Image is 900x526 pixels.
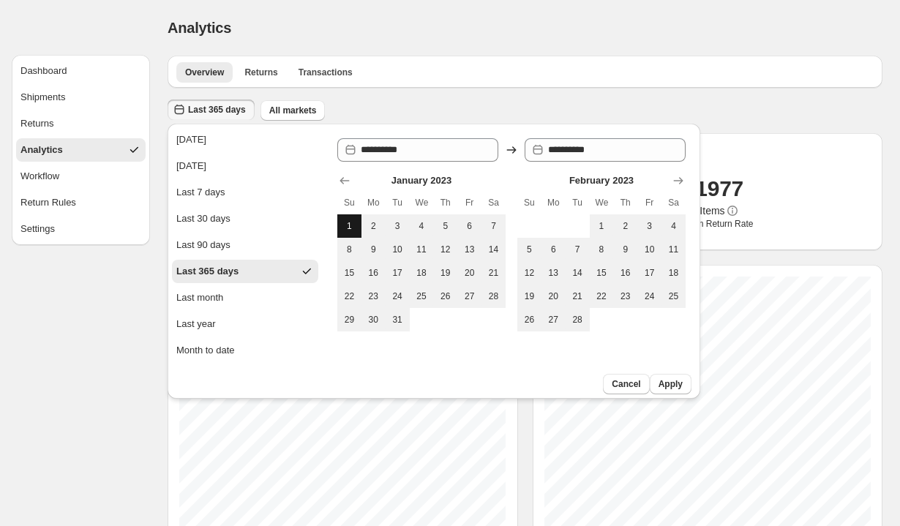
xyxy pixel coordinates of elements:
[523,267,536,279] span: 12
[367,267,380,279] span: 16
[172,128,318,151] button: [DATE]
[168,20,231,36] span: Analytics
[391,220,404,232] span: 3
[643,220,656,232] span: 3
[661,285,686,308] button: Saturday February 25 2023
[517,285,541,308] button: Sunday February 19 2023
[481,285,506,308] button: Saturday January 28 2023
[439,197,451,208] span: Th
[650,374,691,394] button: Apply
[643,197,656,208] span: Fr
[463,197,476,208] span: Fr
[416,244,428,255] span: 11
[596,290,608,302] span: 22
[391,244,404,255] span: 10
[20,195,76,210] span: Return Rules
[361,191,386,214] th: Monday
[16,165,146,188] button: Workflow
[433,285,457,308] button: Thursday January 26 2023
[269,105,317,116] span: All markets
[547,197,560,208] span: Mo
[667,290,680,302] span: 25
[667,220,680,232] span: 4
[176,238,230,252] div: Last 90 days
[172,181,318,204] button: Last 7 days
[590,261,614,285] button: Wednesday February 15 2023
[547,244,560,255] span: 6
[571,244,584,255] span: 7
[176,317,215,331] div: Last year
[20,90,65,105] span: Shipments
[299,67,353,78] span: Transactions
[185,67,224,78] span: Overview
[566,261,590,285] button: Tuesday February 14 2023
[457,214,481,238] button: Friday January 6 2023
[433,214,457,238] button: Thursday January 5 2023
[637,191,661,214] th: Friday
[343,244,356,255] span: 8
[541,308,566,331] button: Monday February 27 2023
[596,220,608,232] span: 1
[416,267,428,279] span: 18
[391,267,404,279] span: 17
[457,191,481,214] th: Friday
[566,191,590,214] th: Tuesday
[637,285,661,308] button: Friday February 24 2023
[596,197,608,208] span: We
[410,261,434,285] button: Wednesday January 18 2023
[667,197,680,208] span: Sa
[433,261,457,285] button: Thursday January 19 2023
[172,154,318,178] button: [DATE]
[637,238,661,261] button: Friday February 10 2023
[523,197,536,208] span: Su
[643,244,656,255] span: 10
[661,191,686,214] th: Saturday
[661,238,686,261] button: Saturday February 11 2023
[172,339,318,362] button: Month to date
[643,290,656,302] span: 24
[172,207,318,230] button: Last 30 days
[487,267,500,279] span: 21
[439,267,451,279] span: 19
[643,267,656,279] span: 17
[463,267,476,279] span: 20
[176,343,235,358] div: Month to date
[367,197,380,208] span: Mo
[487,290,500,302] span: 28
[517,261,541,285] button: Sunday February 12 2023
[361,308,386,331] button: Monday January 30 2023
[433,238,457,261] button: Thursday January 12 2023
[523,314,536,326] span: 26
[337,285,361,308] button: Sunday January 22 2023
[20,169,59,184] span: Workflow
[176,185,225,200] div: Last 7 days
[481,214,506,238] button: Saturday January 7 2023
[571,197,584,208] span: Tu
[481,191,506,214] th: Saturday
[596,244,608,255] span: 8
[612,378,640,390] span: Cancel
[337,261,361,285] button: Sunday January 15 2023
[176,290,223,305] div: Last month
[188,104,246,116] span: Last 365 days
[487,244,500,255] span: 14
[172,312,318,336] button: Last year
[487,197,500,208] span: Sa
[659,378,683,390] span: Apply
[463,244,476,255] span: 13
[517,308,541,331] button: Sunday February 26 2023
[672,174,743,203] h1: 171977
[20,143,63,157] span: Analytics
[439,220,451,232] span: 5
[619,267,631,279] span: 16
[619,244,631,255] span: 9
[619,197,631,208] span: Th
[481,261,506,285] button: Saturday January 21 2023
[439,290,451,302] span: 26
[590,191,614,214] th: Wednesday
[596,267,608,279] span: 15
[590,238,614,261] button: Wednesday February 8 2023
[481,238,506,261] button: Saturday January 14 2023
[523,244,536,255] span: 5
[337,191,361,214] th: Sunday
